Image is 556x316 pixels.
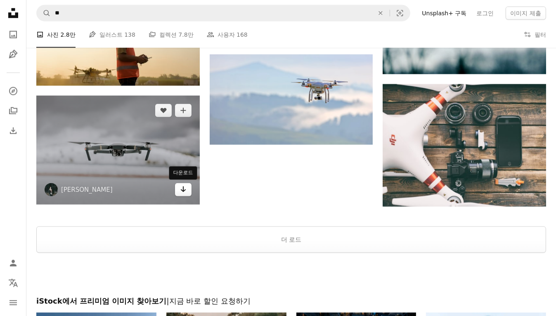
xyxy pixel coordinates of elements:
img: 흰색과 빨간색 DJI 쿼드콥터 드론 [383,84,546,207]
span: 168 [237,30,248,39]
a: 회색 쿼드 콥터의 근접 촬영 사진 [36,146,200,154]
a: 사용자 168 [207,21,248,48]
span: | 지금 바로 할인 요청하기 [167,297,251,305]
button: 좋아요 [155,104,172,117]
img: 흰색 쿼드 콥터의 얕은 초점 사진 [210,54,373,145]
button: 메뉴 [5,295,21,311]
button: 더 로드 [36,226,546,253]
a: [PERSON_NAME] [61,186,113,194]
a: 다운로드 [175,183,192,196]
button: 시각적 검색 [390,5,410,21]
a: 흰색과 빨간색 DJI 쿼드콥터 드론 [383,141,546,149]
a: 다운로드 내역 [5,123,21,139]
form: 사이트 전체에서 이미지 찾기 [36,5,410,21]
a: 컬렉션 7.8만 [149,21,194,48]
a: 홈 — Unsplash [5,5,21,23]
a: 일러스트 [5,46,21,63]
span: 138 [124,30,135,39]
a: 로그인 / 가입 [5,255,21,271]
button: 삭제 [371,5,390,21]
a: 로그인 [472,7,499,20]
button: 이미지 제출 [506,7,546,20]
button: 언어 [5,275,21,291]
button: Unsplash 검색 [37,5,51,21]
a: Unsplash+ 구독 [417,7,471,20]
button: 컬렉션에 추가 [175,104,192,117]
a: 사진 [5,26,21,43]
a: 흰색 쿼드 콥터의 얕은 초점 사진 [210,96,373,103]
img: 회색 쿼드 콥터의 근접 촬영 사진 [36,96,200,205]
a: 탐색 [5,83,21,99]
a: 일러스트 138 [89,21,135,48]
div: 다운로드 [169,167,197,180]
span: 7.8만 [178,30,193,39]
h2: iStock에서 프리미엄 이미지 찾아보기 [36,296,546,306]
button: 필터 [524,21,546,48]
a: 컬렉션 [5,103,21,119]
img: João Rocha의 프로필로 이동 [45,183,58,196]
